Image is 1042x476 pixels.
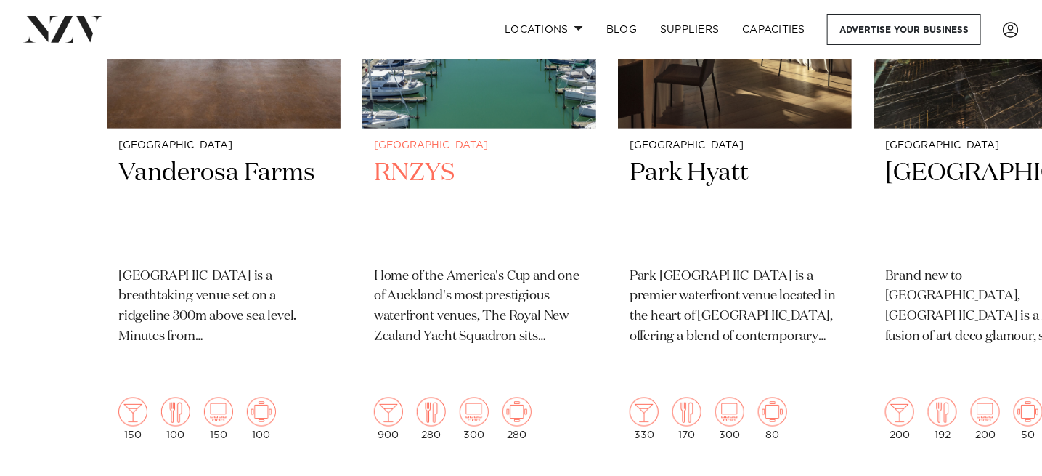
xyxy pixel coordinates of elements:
[374,398,403,441] div: 900
[417,398,446,427] img: dining.png
[971,398,1000,427] img: theatre.png
[928,398,957,441] div: 192
[630,398,659,441] div: 330
[885,398,914,441] div: 200
[161,398,190,427] img: dining.png
[971,398,1000,441] div: 200
[630,157,840,255] h2: Park Hyatt
[118,140,329,151] small: [GEOGRAPHIC_DATA]
[928,398,957,427] img: dining.png
[374,398,403,427] img: cocktail.png
[204,398,233,441] div: 150
[374,267,585,348] p: Home of the America's Cup and one of Auckland's most prestigious waterfront venues, The Royal New...
[161,398,190,441] div: 100
[247,398,276,441] div: 100
[502,398,532,427] img: meeting.png
[118,398,147,441] div: 150
[23,16,102,42] img: nzv-logo.png
[460,398,489,427] img: theatre.png
[630,267,840,348] p: Park [GEOGRAPHIC_DATA] is a premier waterfront venue located in the heart of [GEOGRAPHIC_DATA], o...
[827,14,981,45] a: Advertise your business
[118,267,329,348] p: [GEOGRAPHIC_DATA] is a breathtaking venue set on a ridgeline 300m above sea level. Minutes from [...
[672,398,701,441] div: 170
[417,398,446,441] div: 280
[630,140,840,151] small: [GEOGRAPHIC_DATA]
[493,14,595,45] a: Locations
[758,398,787,427] img: meeting.png
[731,14,818,45] a: Capacities
[672,398,701,427] img: dining.png
[118,398,147,427] img: cocktail.png
[595,14,648,45] a: BLOG
[247,398,276,427] img: meeting.png
[715,398,744,427] img: theatre.png
[460,398,489,441] div: 300
[374,157,585,255] h2: RNZYS
[204,398,233,427] img: theatre.png
[502,398,532,441] div: 280
[630,398,659,427] img: cocktail.png
[715,398,744,441] div: 300
[374,140,585,151] small: [GEOGRAPHIC_DATA]
[758,398,787,441] div: 80
[648,14,730,45] a: SUPPLIERS
[118,157,329,255] h2: Vanderosa Farms
[885,398,914,427] img: cocktail.png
